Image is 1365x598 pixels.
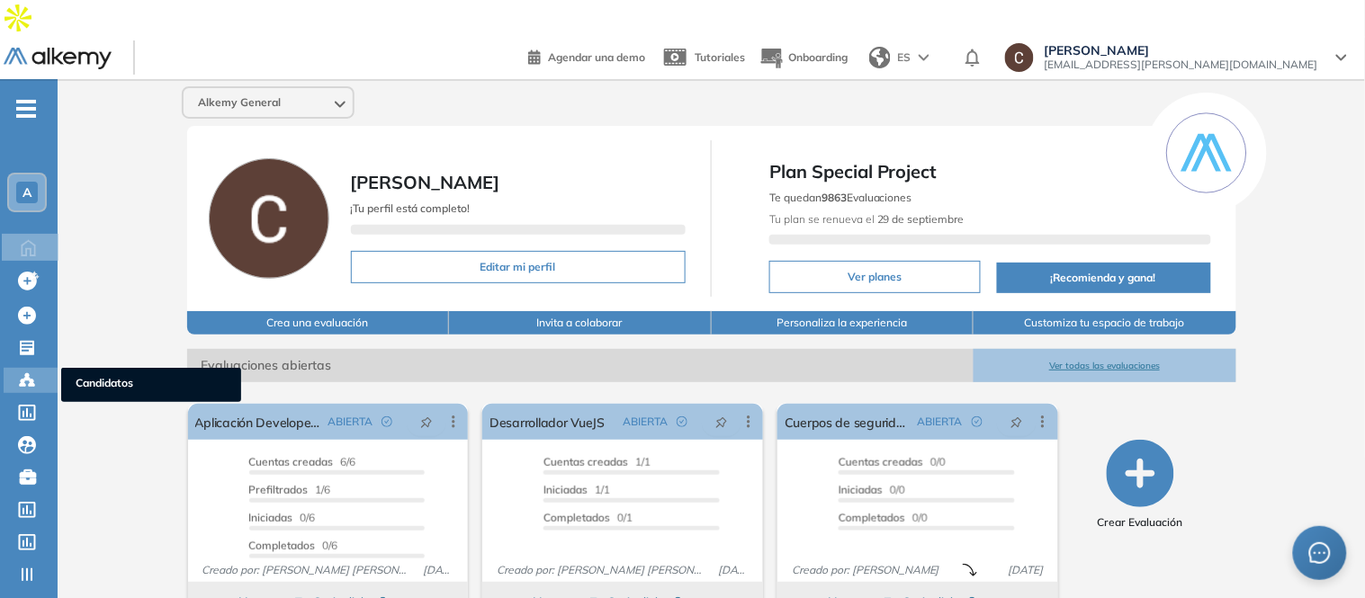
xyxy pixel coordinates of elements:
[249,539,338,552] span: 0/6
[22,185,31,200] span: A
[1010,415,1023,429] span: pushpin
[660,34,745,81] a: Tutoriales
[16,107,36,111] i: -
[407,407,446,436] button: pushpin
[543,511,633,524] span: 0/1
[351,251,687,283] button: Editar mi perfil
[4,48,112,70] img: Logo
[489,562,711,578] span: Creado por: [PERSON_NAME] [PERSON_NAME]
[839,511,905,524] span: Completados
[785,404,911,440] a: Cuerpos de seguridad
[839,455,923,469] span: Cuentas creadas
[449,311,712,335] button: Invita a colaborar
[249,455,334,469] span: Cuentas creadas
[839,455,946,469] span: 0/0
[769,158,1211,185] span: Plan Special Project
[528,45,645,67] a: Agendar una demo
[759,39,848,77] button: Onboarding
[623,414,668,430] span: ABIERTA
[416,562,461,578] span: [DATE]
[198,95,281,110] span: Alkemy General
[328,414,373,430] span: ABIERTA
[543,455,651,469] span: 1/1
[715,415,728,429] span: pushpin
[249,539,316,552] span: Completados
[543,483,588,496] span: Iniciadas
[1043,391,1365,598] iframe: Chat Widget
[249,455,356,469] span: 6/6
[195,562,417,578] span: Creado por: [PERSON_NAME] [PERSON_NAME]
[875,212,965,226] b: 29 de septiembre
[839,511,928,524] span: 0/0
[1001,562,1051,578] span: [DATE]
[974,349,1236,382] button: Ver todas las evaluaciones
[420,415,433,429] span: pushpin
[382,416,392,427] span: check-circle
[195,404,321,440] a: Aplicación Developer Alkemy
[548,50,645,64] span: Agendar una demo
[1043,391,1365,598] div: Widget de chat
[351,201,471,215] span: ¡Tu perfil está completo!
[919,54,929,61] img: arrow
[543,483,610,496] span: 1/1
[769,261,981,293] button: Ver planes
[1045,58,1318,72] span: [EMAIL_ADDRESS][PERSON_NAME][DOMAIN_NAME]
[543,511,610,524] span: Completados
[869,47,891,68] img: world
[76,375,227,395] span: Candidatos
[839,483,883,496] span: Iniciadas
[187,349,974,382] span: Evaluaciones abiertas
[209,158,329,279] img: Foto de perfil
[187,311,450,335] button: Crea una evaluación
[822,191,847,204] b: 9863
[249,511,316,524] span: 0/6
[839,483,905,496] span: 0/0
[974,311,1236,335] button: Customiza tu espacio de trabajo
[489,404,605,440] a: Desarrollador VueJS
[677,416,687,427] span: check-circle
[898,49,911,66] span: ES
[972,416,983,427] span: check-circle
[785,562,947,578] span: Creado por: [PERSON_NAME]
[1045,43,1318,58] span: [PERSON_NAME]
[788,50,848,64] span: Onboarding
[997,263,1211,293] button: ¡Recomienda y gana!
[351,171,500,193] span: [PERSON_NAME]
[712,311,974,335] button: Personaliza la experiencia
[702,407,741,436] button: pushpin
[249,511,293,524] span: Iniciadas
[769,212,965,226] span: Tu plan se renueva el
[249,483,331,496] span: 1/6
[249,483,309,496] span: Prefiltrados
[918,414,963,430] span: ABIERTA
[543,455,628,469] span: Cuentas creadas
[769,191,912,204] span: Te quedan Evaluaciones
[997,407,1037,436] button: pushpin
[711,562,756,578] span: [DATE]
[695,50,745,64] span: Tutoriales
